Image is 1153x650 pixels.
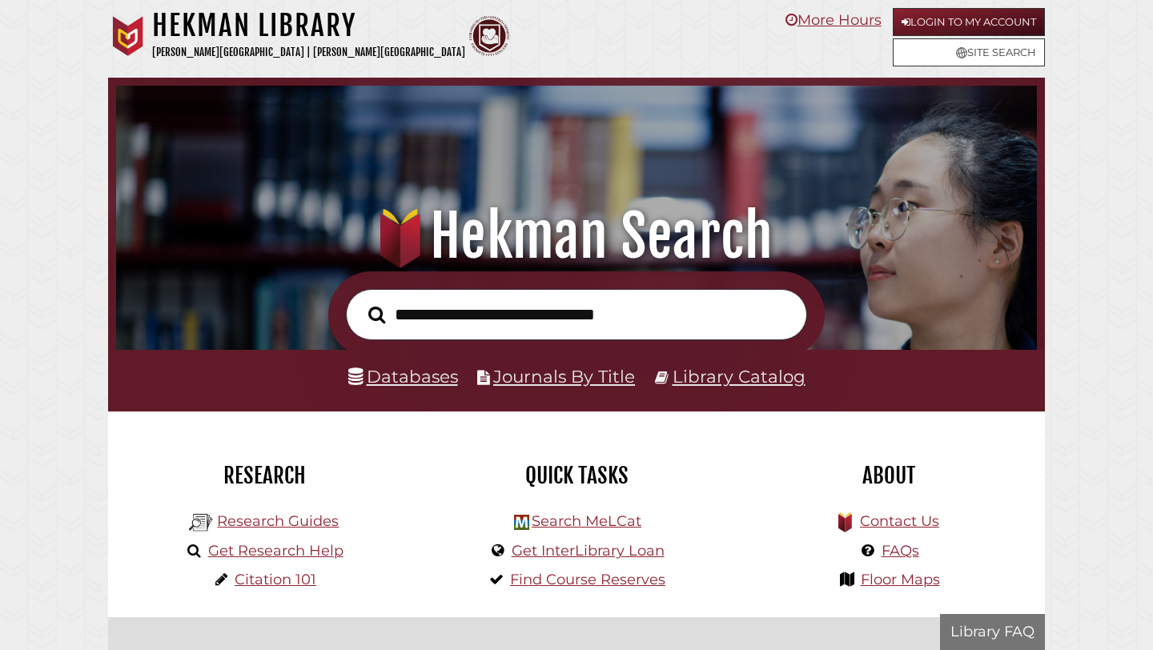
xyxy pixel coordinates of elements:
i: Search [368,305,385,323]
a: Journals By Title [493,366,635,387]
img: Hekman Library Logo [514,515,529,530]
a: Library Catalog [673,366,805,387]
a: Get InterLibrary Loan [512,542,665,560]
img: Calvin Theological Seminary [469,16,509,56]
h2: Quick Tasks [432,462,721,489]
a: Login to My Account [893,8,1045,36]
a: FAQs [882,542,919,560]
h1: Hekman Search [134,201,1020,271]
button: Search [360,302,393,328]
p: [PERSON_NAME][GEOGRAPHIC_DATA] | [PERSON_NAME][GEOGRAPHIC_DATA] [152,43,465,62]
h2: Research [120,462,408,489]
a: Floor Maps [861,571,940,588]
a: Contact Us [860,512,939,530]
a: Databases [348,366,458,387]
a: Get Research Help [208,542,343,560]
a: Search MeLCat [532,512,641,530]
a: Research Guides [217,512,339,530]
h2: About [745,462,1033,489]
img: Calvin University [108,16,148,56]
a: Citation 101 [235,571,316,588]
h1: Hekman Library [152,8,465,43]
a: More Hours [785,11,882,29]
img: Hekman Library Logo [189,511,213,535]
a: Find Course Reserves [510,571,665,588]
a: Site Search [893,38,1045,66]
